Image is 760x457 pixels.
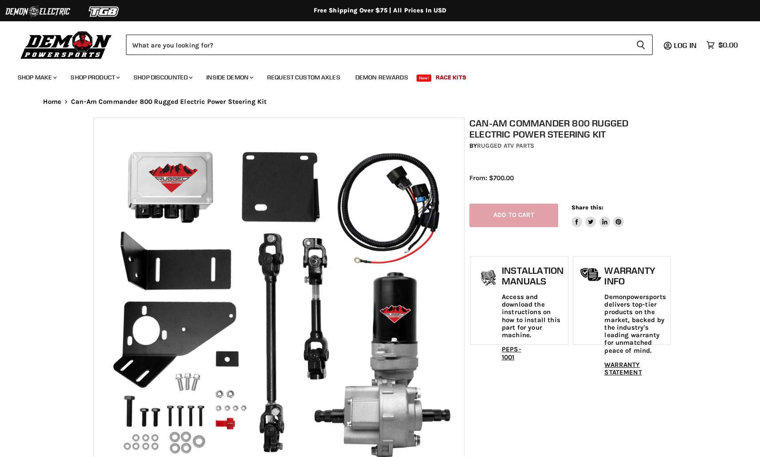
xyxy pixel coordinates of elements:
img: TGB Logo 2 [71,3,138,20]
p: Demonpowersports delivers top-tier products on the market, backed by the industry's leading warra... [604,293,665,355]
div: by [469,141,672,151]
h1: Can-Am Commander 800 Rugged Electric Power Steering Kit [469,118,672,140]
span: Share this: [571,204,603,211]
div: Free Shipping Over $75 | All Prices In USD [25,7,735,15]
a: Inside Demon [200,68,259,87]
span: Log in [674,41,697,50]
a: Request Custom Axles [260,68,347,87]
a: Shop Product [64,68,125,87]
a: Shop Make [11,68,62,87]
a: Shop Discounted [127,68,198,87]
a: PEPS-1001 [502,345,521,361]
img: install_manual-icon.png [477,268,500,290]
img: Demon Electric Logo 2 [4,3,71,20]
nav: Breadcrumbs [25,98,735,106]
a: $0.00 [702,39,742,51]
input: Search [126,35,629,55]
span: From: $700.00 [469,174,514,182]
span: $0.00 [718,41,738,49]
span: New! [417,75,432,82]
a: Home [43,98,62,106]
a: Rugged ATV Parts [477,142,534,150]
h1: Installation Manuals [502,265,563,286]
a: Demon Rewards [349,68,415,87]
button: Search [629,35,653,55]
aside: Share this: [571,204,624,227]
form: Product [126,35,653,55]
img: warranty-icon.png [580,268,602,281]
img: Demon Powersports [18,29,115,60]
a: WARRANTY STATEMENT [604,361,642,376]
p: Access and download the instructions on how to install this part for your machine. [502,293,563,339]
a: Log in [670,41,702,49]
h1: Warranty Info [604,265,665,286]
ul: Main menu [11,65,736,87]
span: Can-Am Commander 800 Rugged Electric Power Steering Kit [71,98,267,106]
a: Race Kits [429,68,473,87]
